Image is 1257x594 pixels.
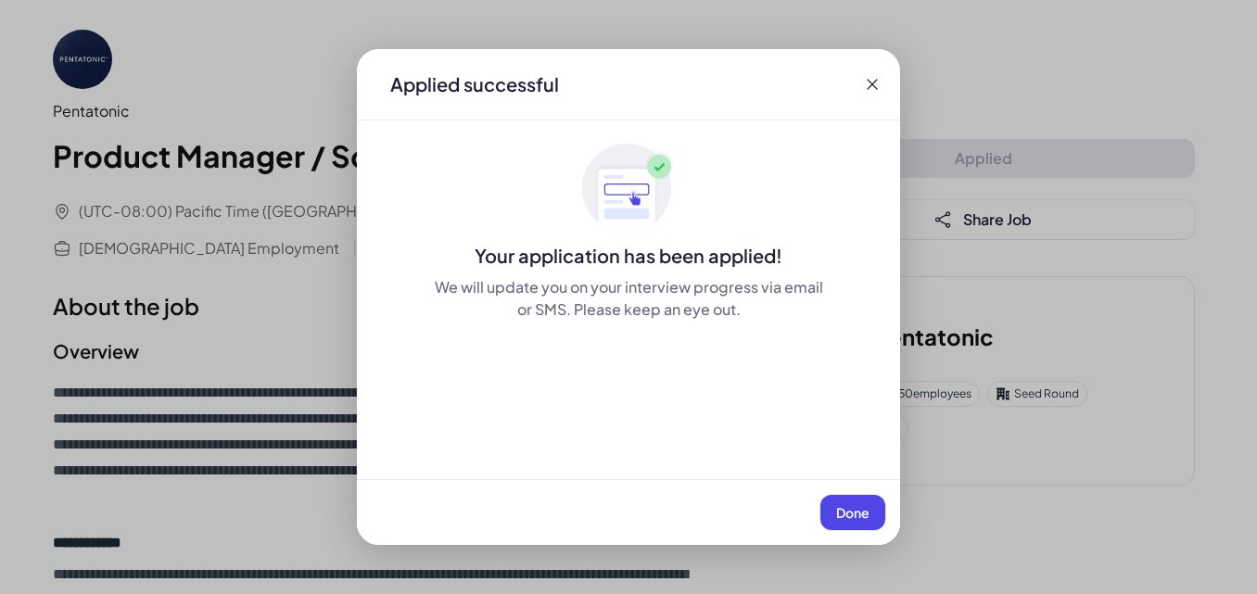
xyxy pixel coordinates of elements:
div: We will update you on your interview progress via email or SMS. Please keep an eye out. [431,276,826,321]
div: Your application has been applied! [357,243,900,269]
button: Done [820,495,885,530]
span: Done [836,504,870,521]
img: ApplyedMaskGroup3.svg [582,143,675,235]
div: Applied successful [390,71,559,97]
